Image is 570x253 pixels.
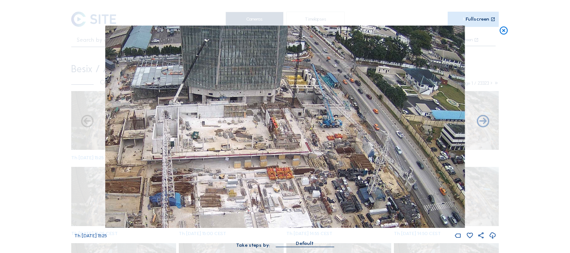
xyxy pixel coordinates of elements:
[475,114,490,129] i: Back
[74,233,107,239] span: Th [DATE] 15:25
[466,17,489,22] div: Fullscreen
[296,240,314,248] div: Default
[236,243,270,248] div: Take steps by:
[105,26,465,228] img: Image
[80,114,95,129] i: Forward
[276,240,334,247] div: Default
